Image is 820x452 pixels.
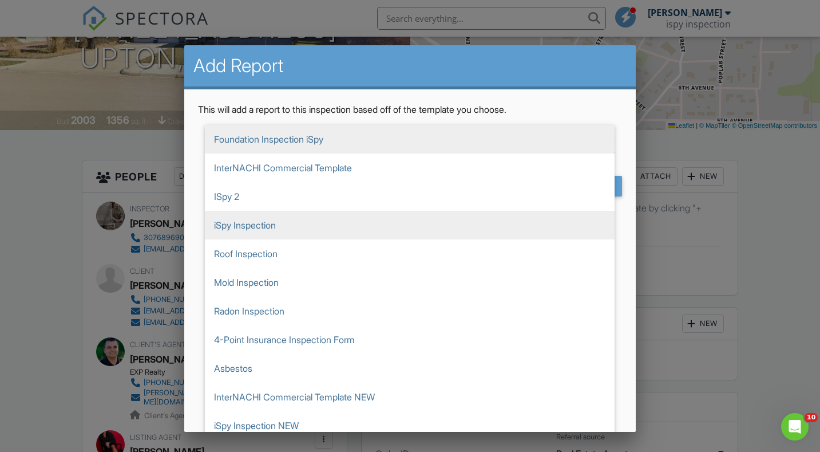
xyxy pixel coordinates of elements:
[205,383,615,411] span: InterNACHI Commercial Template NEW
[205,325,615,354] span: 4-Point Insurance Inspection Form
[805,413,818,422] span: 10
[205,182,615,211] span: ISpy 2
[205,297,615,325] span: Radon Inspection
[205,154,615,182] span: InterNACHI Commercial Template
[198,103,621,116] p: This will add a report to this inspection based off of the template you choose.
[205,211,615,239] span: iSpy Inspection
[205,239,615,268] span: Roof Inspection
[205,125,615,154] span: Foundation Inspection iSpy
[205,268,615,297] span: Mold Inspection
[781,413,809,441] iframe: Intercom live chat
[205,411,615,440] span: iSpy Inspection NEW
[205,354,615,383] span: Asbestos
[193,54,626,77] h2: Add Report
